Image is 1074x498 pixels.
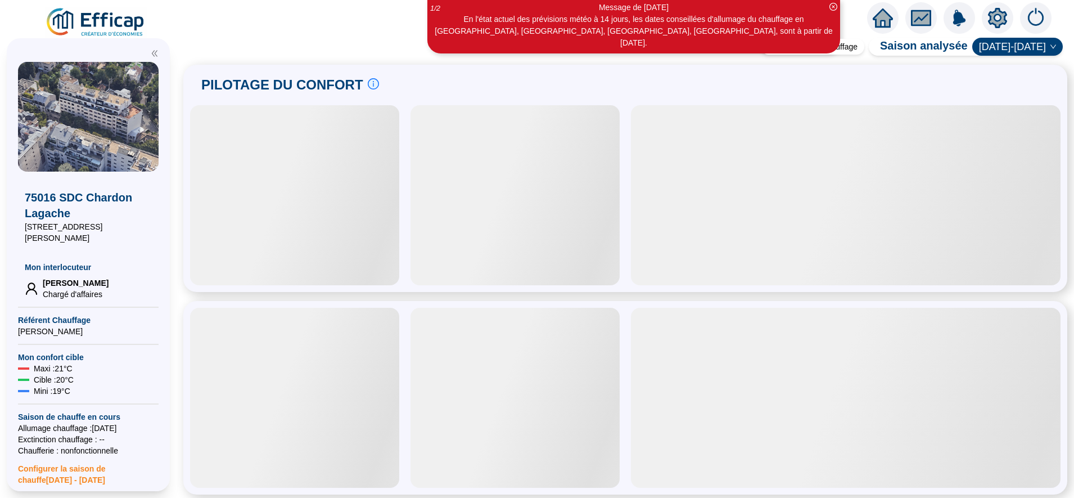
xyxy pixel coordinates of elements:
span: info-circle [368,78,379,89]
span: [PERSON_NAME] [18,326,159,337]
span: home [873,8,893,28]
img: efficap energie logo [45,7,147,38]
img: alerts [944,2,975,34]
span: setting [987,8,1008,28]
span: Cible : 20 °C [34,374,74,385]
span: Chargé d'affaires [43,289,109,300]
span: fund [911,8,931,28]
span: down [1050,43,1057,50]
span: double-left [151,50,159,57]
span: 75016 SDC Chardon Lagache [25,190,152,221]
div: En l'état actuel des prévisions météo à 14 jours, les dates conseillées d'allumage du chauffage e... [429,14,838,49]
span: [STREET_ADDRESS][PERSON_NAME] [25,221,152,244]
span: Exctinction chauffage : -- [18,434,159,445]
img: alerts [1020,2,1052,34]
span: Référent Chauffage [18,315,159,326]
i: 1 / 2 [430,4,440,12]
span: Chaufferie : non fonctionnelle [18,445,159,456]
span: PILOTAGE DU CONFORT [201,76,363,94]
div: Message de [DATE] [429,2,838,14]
span: Saison de chauffe en cours [18,411,159,423]
span: Mon interlocuteur [25,262,152,273]
span: Configurer la saison de chauffe [DATE] - [DATE] [18,456,159,486]
span: Allumage chauffage : [DATE] [18,423,159,434]
span: Saison analysée [869,38,968,56]
span: Mini : 19 °C [34,385,70,397]
span: Maxi : 21 °C [34,363,73,374]
span: 2024-2025 [979,38,1056,55]
span: [PERSON_NAME] [43,277,109,289]
span: Mon confort cible [18,352,159,363]
span: close-circle [829,3,837,11]
span: user [25,282,38,295]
